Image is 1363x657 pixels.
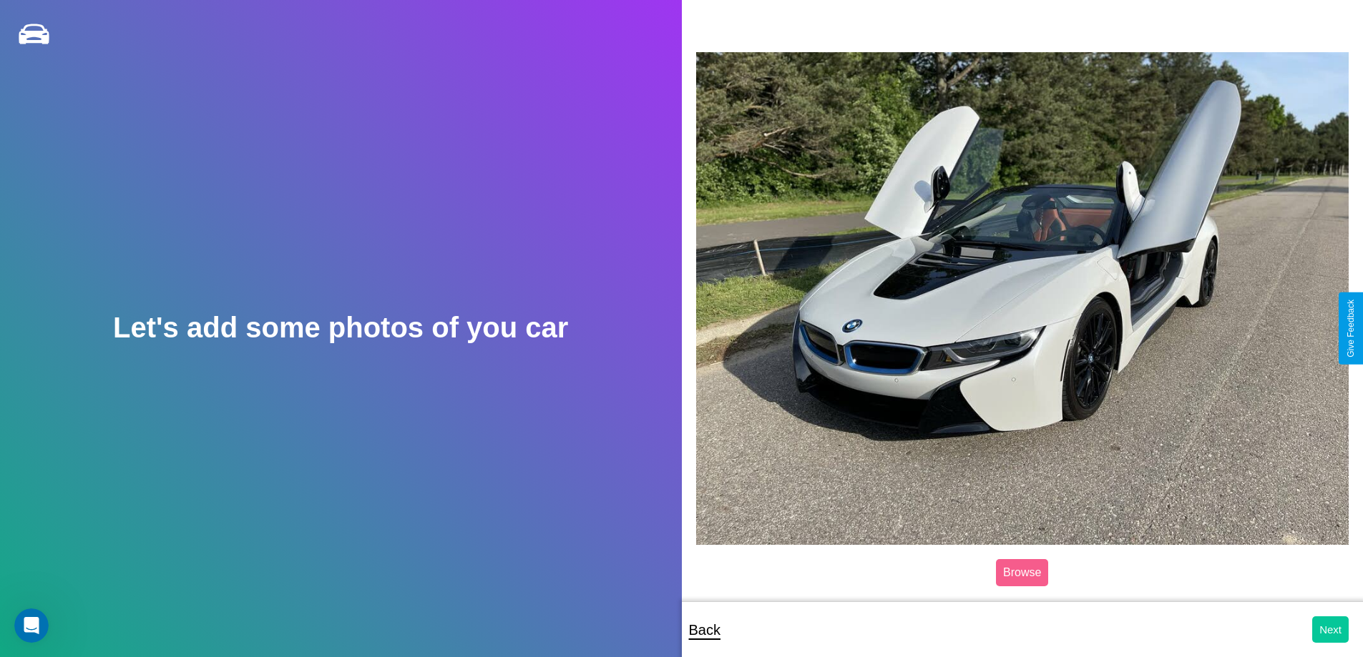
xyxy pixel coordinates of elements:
iframe: Intercom live chat [14,608,49,643]
div: Give Feedback [1346,300,1356,357]
p: Back [689,617,720,643]
button: Next [1312,616,1349,643]
img: posted [696,52,1349,544]
label: Browse [996,559,1048,586]
h2: Let's add some photos of you car [113,312,568,344]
